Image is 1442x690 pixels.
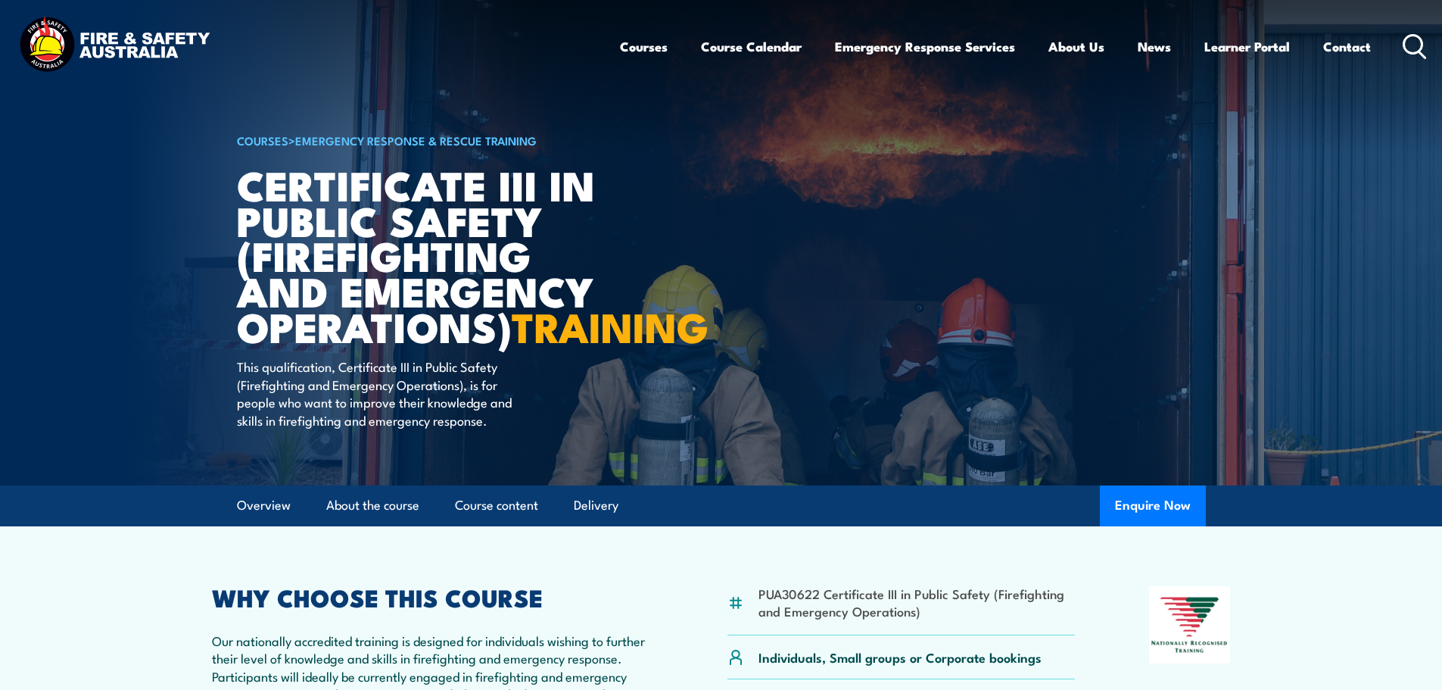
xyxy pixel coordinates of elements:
[212,586,654,607] h2: WHY CHOOSE THIS COURSE
[1048,27,1104,67] a: About Us
[237,132,288,148] a: COURSES
[326,485,419,526] a: About the course
[758,585,1076,620] li: PUA30622 Certificate III in Public Safety (Firefighting and Emergency Operations)
[512,294,709,357] strong: TRAINING
[758,648,1042,666] p: Individuals, Small groups or Corporate bookings
[574,485,618,526] a: Delivery
[1100,485,1206,526] button: Enquire Now
[237,131,611,149] h6: >
[1204,27,1290,67] a: Learner Portal
[295,132,537,148] a: Emergency Response & Rescue Training
[1323,27,1371,67] a: Contact
[620,27,668,67] a: Courses
[1138,27,1171,67] a: News
[237,167,611,344] h1: Certificate III in Public Safety (Firefighting and Emergency Operations)
[835,27,1015,67] a: Emergency Response Services
[455,485,538,526] a: Course content
[237,485,291,526] a: Overview
[237,357,513,429] p: This qualification, Certificate III in Public Safety (Firefighting and Emergency Operations), is ...
[1149,586,1231,663] img: Nationally Recognised Training logo.
[701,27,802,67] a: Course Calendar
